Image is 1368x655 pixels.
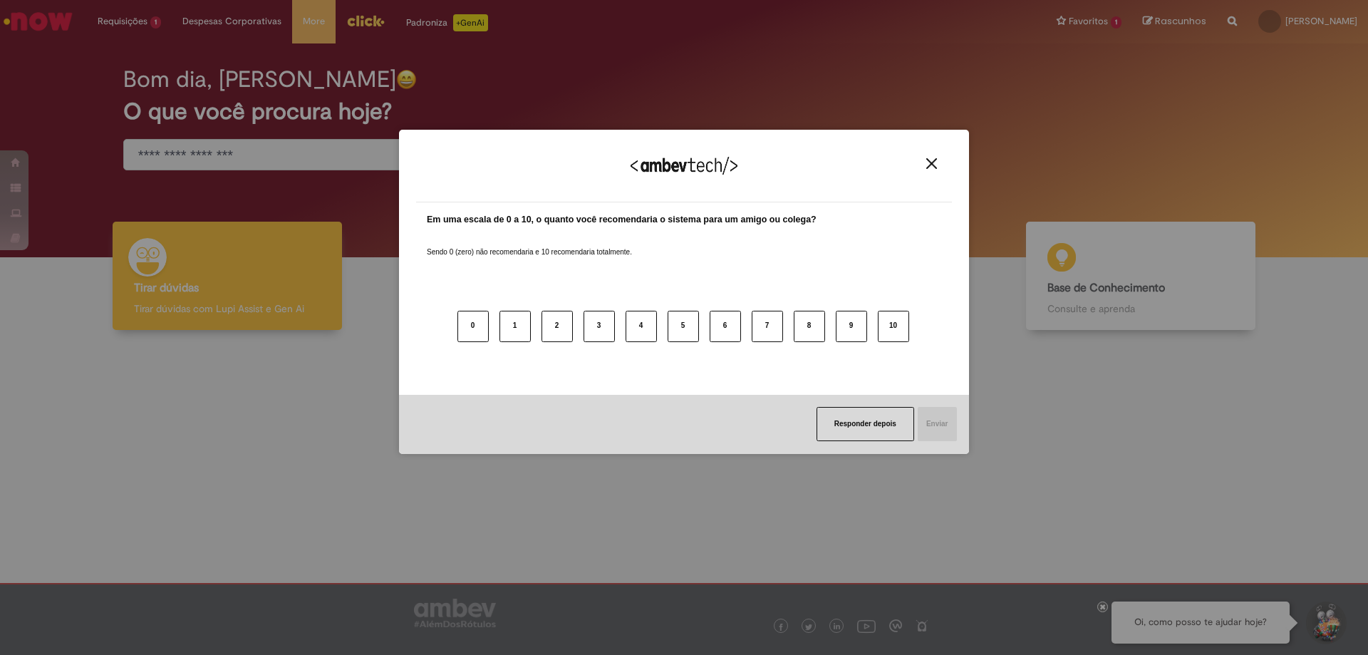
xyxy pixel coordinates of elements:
[457,311,489,342] button: 0
[836,311,867,342] button: 9
[584,311,615,342] button: 3
[541,311,573,342] button: 2
[710,311,741,342] button: 6
[817,407,914,441] button: Responder depois
[499,311,531,342] button: 1
[878,311,909,342] button: 10
[794,311,825,342] button: 8
[427,213,817,227] label: Em uma escala de 0 a 10, o quanto você recomendaria o sistema para um amigo ou colega?
[631,157,737,175] img: Logo Ambevtech
[668,311,699,342] button: 5
[626,311,657,342] button: 4
[922,158,941,170] button: Close
[752,311,783,342] button: 7
[427,230,632,257] label: Sendo 0 (zero) não recomendaria e 10 recomendaria totalmente.
[926,158,937,169] img: Close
